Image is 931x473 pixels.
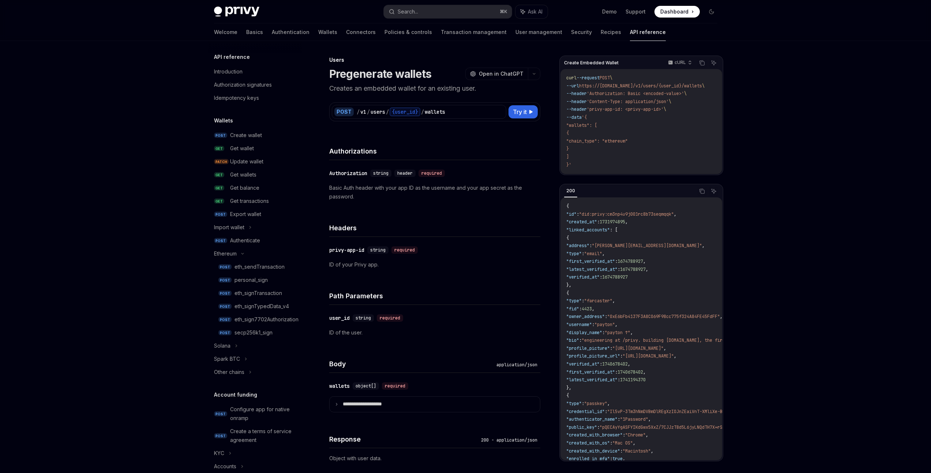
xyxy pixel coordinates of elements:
[702,243,705,249] span: ,
[643,369,646,375] span: ,
[390,107,420,116] div: {user_id}
[208,208,302,221] a: POSTExport wallet
[382,382,408,390] div: required
[720,314,722,319] span: ,
[620,416,648,422] span: "1Password"
[208,326,302,339] a: POSTsecp256k1_sign
[384,5,512,18] button: Search...⌘K
[646,432,648,438] span: ,
[566,330,602,336] span: "display_name"
[493,361,540,368] div: application/json
[329,260,540,269] p: ID of your Privy app.
[623,448,651,454] span: "Macintosh"
[208,65,302,78] a: Introduction
[610,345,612,351] span: :
[230,157,263,166] div: Update wallet
[566,369,615,375] span: "first_verified_at"
[592,322,594,328] span: :
[564,60,619,66] span: Create Embedded Wallet
[566,138,628,144] span: "chain_type": "ethereum"
[329,314,350,322] div: user_id
[208,181,302,194] a: GETGet balance
[218,330,232,336] span: POST
[208,403,302,425] a: POSTConfigure app for native onramp
[566,211,577,217] span: "id"
[329,454,540,463] p: Object with user data.
[208,142,302,155] a: GETGet wallet
[230,170,256,179] div: Get wallets
[566,353,620,359] span: "profile_picture_url"
[566,298,582,304] span: "type"
[564,186,577,195] div: 200
[612,298,615,304] span: ,
[566,99,587,105] span: --header
[441,23,507,41] a: Transaction management
[623,456,625,462] span: ,
[566,432,623,438] span: "created_with_browser"
[218,277,232,283] span: POST
[582,306,592,312] span: 4423
[214,159,229,164] span: PATCH
[329,359,493,369] h4: Body
[214,146,224,151] span: GET
[397,170,413,176] span: header
[208,300,302,313] a: POSTeth_signTypedData_v4
[208,168,302,181] a: GETGet wallets
[528,8,543,15] span: Ask AI
[214,172,224,178] span: GET
[230,144,254,153] div: Get wallet
[579,337,582,343] span: :
[234,262,285,271] div: eth_sendTransaction
[214,133,227,138] span: POST
[610,456,612,462] span: :
[612,440,633,446] span: "Mac OS"
[566,106,587,112] span: --header
[607,409,781,415] span: "Il5vP-3Tm3hNmDVBmDlREgXzIOJnZEaiVnT-XMliXe-BufP9GL1-d3qhozk9IkZwQ_"
[373,170,388,176] span: string
[610,227,617,233] span: : [
[623,353,674,359] span: "[URL][DOMAIN_NAME]"
[582,401,584,406] span: :
[357,108,360,116] div: /
[630,23,666,41] a: API reference
[674,353,676,359] span: ,
[605,409,607,415] span: :
[218,264,232,270] span: POST
[664,106,666,112] span: \
[566,377,617,383] span: "latest_verified_at"
[597,219,600,225] span: :
[360,108,366,116] div: v1
[697,186,707,196] button: Copy the contents from the code block
[329,83,540,94] p: Creates an embedded wallet for an existing user.
[566,154,569,160] span: ]
[628,361,630,367] span: ,
[418,170,445,177] div: required
[566,122,597,128] span: "wallets": [
[617,369,643,375] span: 1740678402
[630,330,633,336] span: ,
[615,258,617,264] span: :
[230,131,262,140] div: Create wallet
[370,247,386,253] span: string
[669,99,671,105] span: \
[607,401,610,406] span: ,
[566,91,587,97] span: --header
[566,251,582,257] span: "type"
[620,353,623,359] span: :
[582,337,908,343] span: "engineering at /privy. building [DOMAIN_NAME], the first Farcaster video client. nyc. 👨‍💻🍎🏳️‍🌈 [...
[398,7,418,16] div: Search...
[329,291,540,301] h4: Path Parameters
[566,345,610,351] span: "profile_picture"
[234,289,282,298] div: eth_signTransaction
[566,448,620,454] span: "created_with_device"
[214,411,227,417] span: POST
[272,23,309,41] a: Authentication
[515,23,562,41] a: User management
[214,390,257,399] h5: Account funding
[208,425,302,447] a: POSTCreate a terms of service agreement
[623,432,625,438] span: :
[601,23,621,41] a: Recipes
[214,80,272,89] div: Authorization signatures
[566,227,610,233] span: "linked_accounts"
[566,235,569,241] span: {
